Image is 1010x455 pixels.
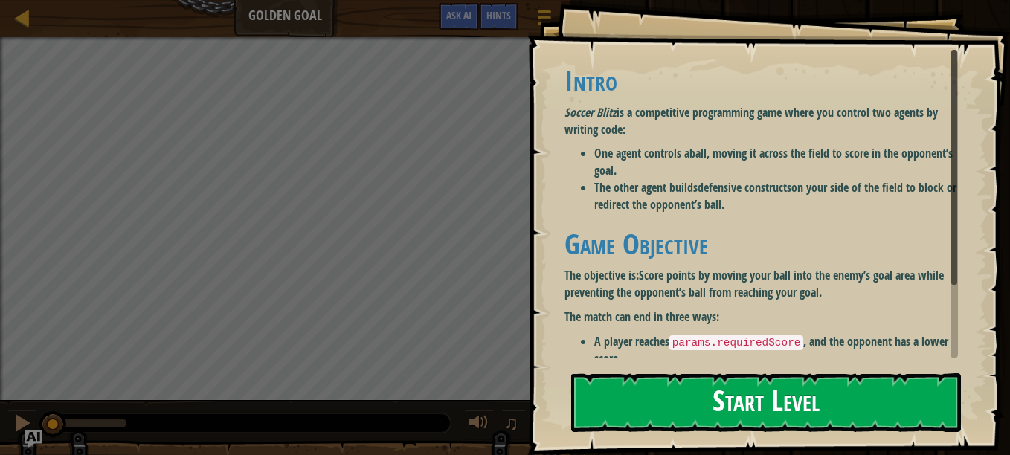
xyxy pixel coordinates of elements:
button: Start Level [571,373,961,432]
p: is a competitive programming game where you control two agents by writing code: [564,104,969,138]
p: The objective is: [564,267,969,301]
li: A player reaches , and the opponent has a lower score. [594,333,969,367]
button: Ctrl + P: Pause [7,410,37,440]
button: ♫ [501,410,527,440]
h1: Intro [564,65,969,96]
button: Ask AI [25,430,42,448]
strong: defensive constructs [698,179,791,196]
button: Adjust volume [464,410,494,440]
h1: Game Objective [564,228,969,259]
button: Ask AI [439,3,479,30]
li: One agent controls a , moving it across the field to score in the opponent’s goal. [594,145,969,179]
span: ♫ [504,412,519,434]
span: Hints [486,8,511,22]
em: Soccer Blitz [564,104,617,120]
p: The match can end in three ways: [564,309,969,326]
strong: ball [689,145,707,161]
button: Show game menu [526,3,563,38]
li: The other agent builds on your side of the field to block or redirect the opponent’s ball. [594,179,969,213]
strong: Score points by moving your ball into the enemy’s goal area while preventing the opponent’s ball ... [564,267,944,300]
span: Ask AI [446,8,472,22]
code: params.requiredScore [669,335,804,350]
